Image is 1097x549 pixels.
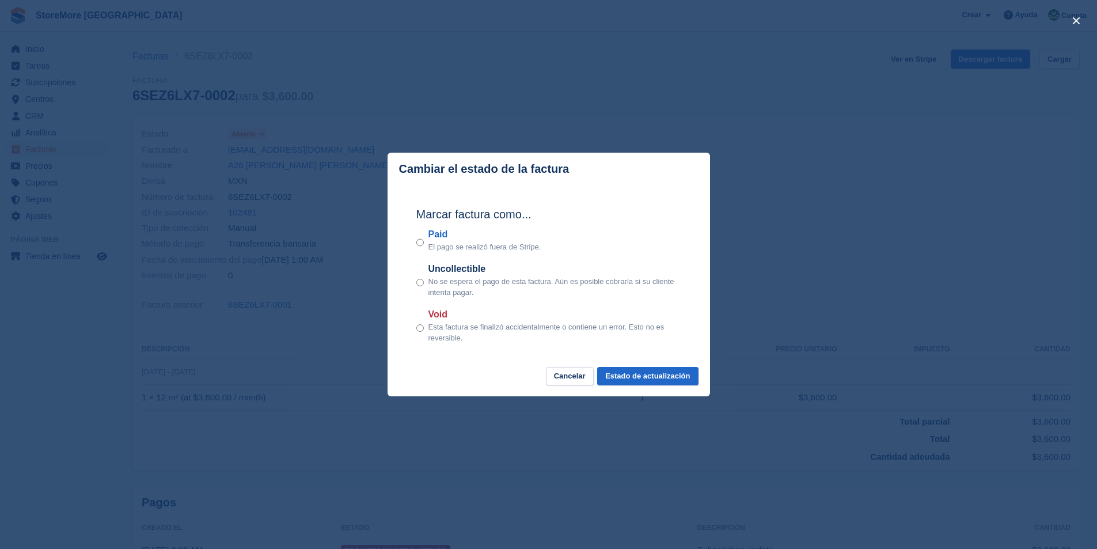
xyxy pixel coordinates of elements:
p: No se espera el pago de esta factura. Aún es posible cobrarla si su cliente intenta pagar. [428,276,681,298]
label: Uncollectible [428,262,681,276]
label: Paid [428,228,541,241]
p: El pago se realizó fuera de Stripe. [428,241,541,253]
button: close [1067,12,1085,30]
label: Void [428,308,681,321]
h2: Marcar factura como... [416,206,681,223]
button: Cancelar [546,367,594,386]
button: Estado de actualización [597,367,698,386]
p: Cambiar el estado de la factura [399,162,570,176]
p: Esta factura se finalizó accidentalmente o contiene un error. Esto no es reversible. [428,321,681,344]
